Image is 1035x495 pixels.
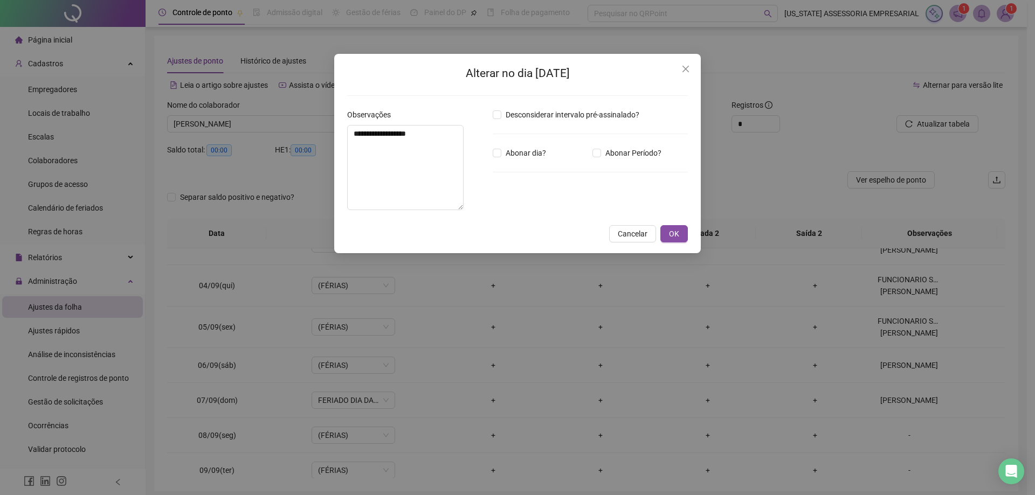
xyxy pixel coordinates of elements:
[998,458,1024,484] div: Open Intercom Messenger
[609,225,656,242] button: Cancelar
[669,228,679,240] span: OK
[347,109,398,121] label: Observações
[347,65,688,82] h2: Alterar no dia [DATE]
[601,147,666,159] span: Abonar Período?
[501,147,550,159] span: Abonar dia?
[677,60,694,78] button: Close
[681,65,690,73] span: close
[618,228,647,240] span: Cancelar
[501,109,644,121] span: Desconsiderar intervalo pré-assinalado?
[660,225,688,242] button: OK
